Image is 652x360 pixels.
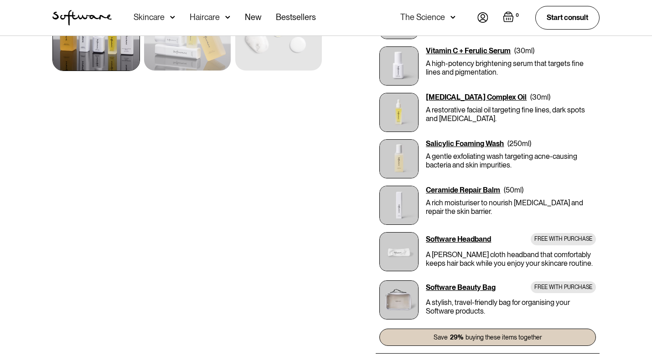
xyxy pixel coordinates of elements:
div: ) [549,93,550,101]
a: Salicylic Foaming Wash [426,139,504,148]
p: A high-potency brightening serum that targets fine lines and pigmentation. [426,59,596,76]
a: Software Beauty BagFREE WITH PURCHASEA stylish, travel-friendly bag for organising your Software ... [379,280,596,321]
a: [MEDICAL_DATA] Complex Oil [426,93,527,101]
div: ( [507,139,509,148]
div: Haircare [190,13,220,22]
a: Open empty cart [503,11,521,24]
div: FREE WITH PURCHASE [534,284,592,290]
img: arrow down [225,13,230,22]
p: A [PERSON_NAME] cloth headband that comfortably keeps hair back while you enjoy your skincare rou... [426,250,596,268]
div: ) [533,46,534,55]
div: 250ml [509,139,529,148]
a: Vitamin C + Ferulic Serum [426,46,511,55]
div: ( [530,93,532,101]
p: A gentle exfoliating wash targeting acne-causing bacteria and skin impurities. [426,152,596,169]
img: arrow down [450,13,455,22]
div: ) [529,139,531,148]
div: The Science [400,13,445,22]
div: 0 [514,11,521,20]
div: ( [504,186,506,194]
a: Start consult [535,6,600,29]
a: home [52,10,112,25]
div: Skincare [134,13,165,22]
img: arrow down [170,13,175,22]
div: FREE WITH PURCHASE [534,236,592,242]
div: ) [522,186,523,194]
p: A restorative facial oil targeting fine lines, dark spots and [MEDICAL_DATA]. [426,106,596,123]
a: Software HeadbandFREE WITH PURCHASEA [PERSON_NAME] cloth headband that comfortably keeps hair bac... [379,232,596,273]
div: 30ml [516,46,533,55]
a: Ceramide Repair Balm [426,186,500,194]
a: Save29%buying these items together [379,329,596,346]
div: 30ml [532,93,549,101]
div: 50ml [506,186,522,194]
img: Software Logo [52,10,112,25]
div: Software Beauty Bag [426,283,496,292]
strong: 29% [448,333,466,342]
p: A rich moisturiser to nourish [MEDICAL_DATA] and repair the skin barrier. [426,198,596,216]
div: ( [514,46,516,55]
div: Software Headband [426,235,491,243]
p: A stylish, travel-friendly bag for organising your Software products. [426,298,596,315]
